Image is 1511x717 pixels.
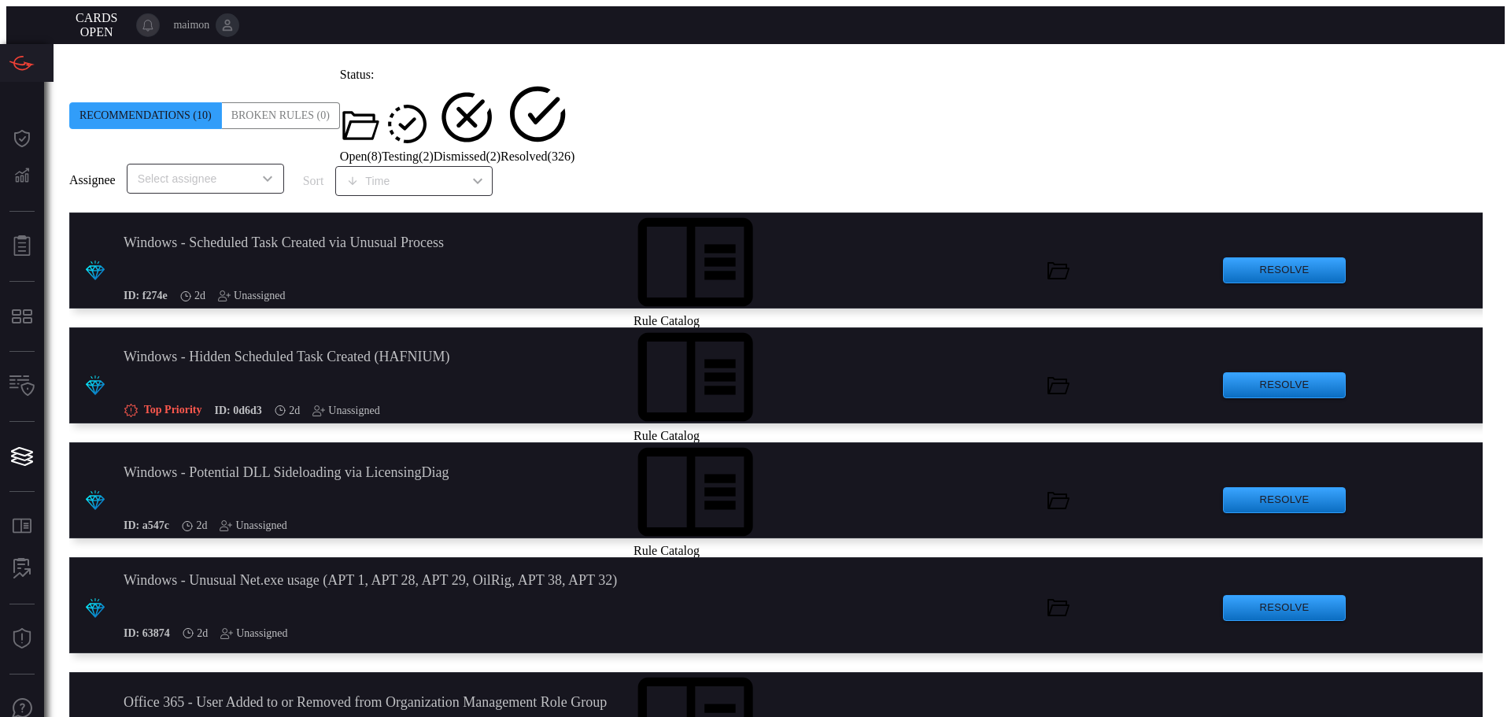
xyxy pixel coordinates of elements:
div: Unassigned [220,519,286,532]
span: Rule Catalog [634,314,700,327]
h5: ID: 0d6d3 [215,405,262,418]
span: Resolved ( 326 ) [501,150,574,163]
span: open [80,25,113,39]
button: ALERT ANALYSIS [3,550,41,588]
div: Unassigned [220,627,287,640]
div: Broken Rules (0) [222,102,340,129]
span: Open ( 8 ) [340,150,382,163]
div: Unassigned [312,405,379,417]
button: Resolve [1223,595,1346,621]
span: Aug 24, 2025 12:29 PM [194,290,205,302]
button: Resolved(326) [501,82,574,164]
span: Assignee [69,173,116,187]
span: Aug 24, 2025 12:29 PM [196,519,207,532]
button: Open [257,168,279,190]
h5: ID: f274e [124,290,168,302]
div: Windows - Unusual Net.exe usage (APT 1, APT 28, APT 29, OilRig, APT 38, APT 32) [124,572,621,589]
button: Resolve [1223,372,1346,398]
span: Dismissed ( 2 ) [434,150,501,163]
button: Resolve [1223,257,1346,283]
span: Rule Catalog [634,544,700,557]
button: Inventory [3,368,41,405]
span: Testing ( 2 ) [382,150,434,163]
div: Unassigned [218,290,285,302]
button: Resolve [1223,487,1346,513]
span: Cards [76,11,117,24]
button: Testing(2) [382,102,434,164]
span: Rule Catalog [634,429,700,442]
label: sort [303,174,324,188]
button: Dashboard [3,120,41,157]
div: Windows - Hidden Scheduled Task Created (HAFNIUM) [124,349,621,365]
button: Rule Catalog [3,508,41,545]
span: Status: [340,68,375,81]
input: Select assignee [131,168,253,188]
span: Aug 24, 2025 12:29 PM [197,627,208,640]
h5: ID: a547c [124,519,169,532]
span: Aug 24, 2025 12:29 PM [289,405,300,417]
button: Dismissed(2) [434,88,501,164]
button: Threat Intelligence [3,620,41,658]
button: Detections [3,157,41,195]
button: Reports [3,227,41,265]
div: Windows - Scheduled Task Created via Unusual Process [124,235,621,251]
div: Time [346,173,467,189]
h5: ID: 63874 [124,627,170,640]
button: Cards [3,438,41,475]
div: Recommendations (10) [69,102,222,129]
div: Top Priority [124,403,202,418]
button: MITRE - Detection Posture [3,298,41,335]
div: Office 365 - User Added to or Removed from Organization Management Role Group [124,694,621,711]
div: Windows - Potential DLL Sideloading via LicensingDiag [124,464,621,481]
button: Open(8) [340,105,382,164]
span: maimon [166,19,209,31]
